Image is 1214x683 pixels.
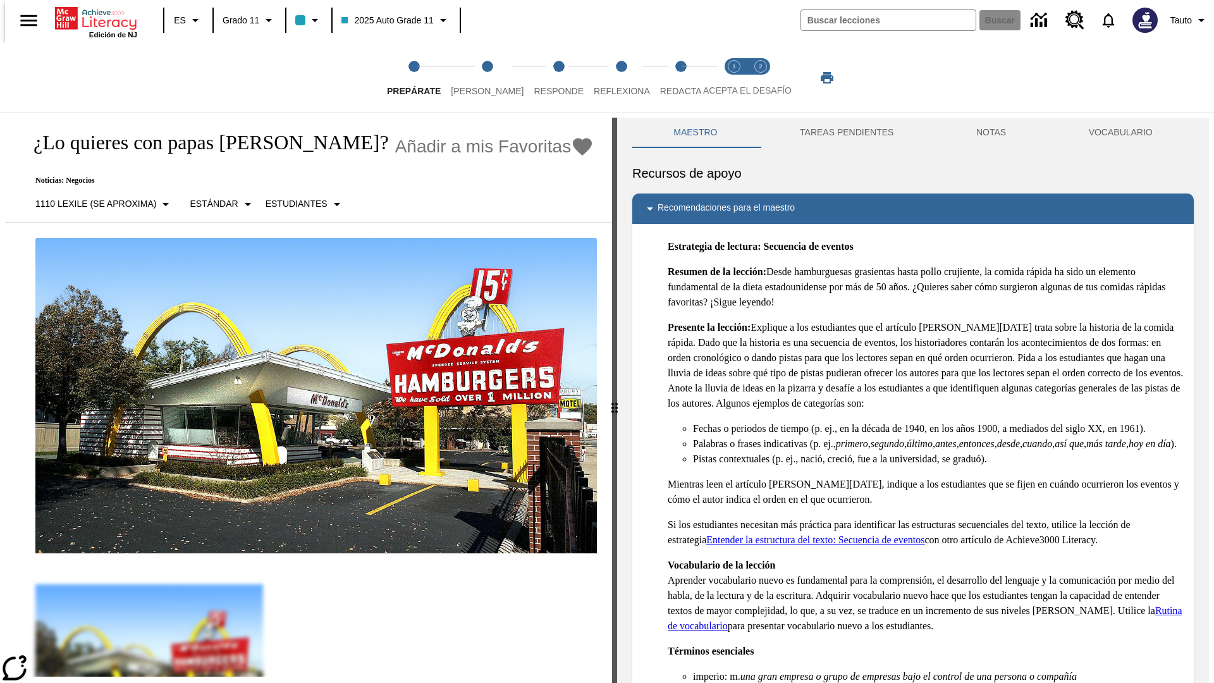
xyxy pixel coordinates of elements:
button: Abrir el menú lateral [10,2,47,39]
button: Añadir a mis Favoritas - ¿Lo quieres con papas fritas? [395,135,594,157]
button: Grado: Grado 11, Elige un grado [218,9,281,32]
span: Reflexiona [594,86,650,96]
button: Tipo de apoyo, Estándar [185,193,260,216]
span: Edición de NJ [89,31,137,39]
text: 1 [732,63,735,70]
text: 2 [759,63,762,70]
img: Avatar [1132,8,1158,33]
button: Prepárate step 1 of 5 [377,43,451,113]
p: Si los estudiantes necesitan más práctica para identificar las estructuras secuenciales del texto... [668,517,1184,548]
p: Aprender vocabulario nuevo es fundamental para la comprensión, el desarrollo del lenguaje y la co... [668,558,1184,634]
span: Añadir a mis Favoritas [395,137,572,157]
button: NOTAS [935,118,1048,148]
em: segundo [871,438,904,449]
p: 1110 Lexile (Se aproxima) [35,197,156,211]
button: TAREAS PENDIENTES [759,118,935,148]
em: último [907,438,933,449]
button: El color de la clase es azul claro. Cambiar el color de la clase. [290,9,328,32]
p: Estándar [190,197,238,211]
h1: ¿Lo quieres con papas [PERSON_NAME]? [20,131,389,154]
p: Noticias: Negocios [20,176,594,185]
em: entonces [959,438,995,449]
div: reading [5,118,612,677]
button: Maestro [632,118,759,148]
button: Acepta el desafío lee step 1 of 2 [716,43,752,113]
span: 2025 Auto Grade 11 [341,14,433,27]
button: Redacta step 5 of 5 [650,43,712,113]
button: Acepta el desafío contesta step 2 of 2 [742,43,779,113]
span: Redacta [660,86,702,96]
a: Centro de información [1023,3,1058,38]
span: ACEPTA EL DESAFÍO [703,85,792,95]
em: antes [935,438,957,449]
em: hoy en día [1129,438,1171,449]
em: cuando [1022,438,1052,449]
strong: Vocabulario de la lección [668,560,776,570]
h6: Recursos de apoyo [632,163,1194,183]
strong: Términos esenciales [668,646,754,656]
strong: Presente la lección: [668,322,751,333]
span: Tauto [1170,14,1192,27]
strong: Resumen de la lección: [668,266,766,277]
button: Seleccionar estudiante [261,193,350,216]
img: Uno de los primeros locales de McDonald's, con el icónico letrero rojo y los arcos amarillos. [35,238,597,554]
a: Centro de recursos, Se abrirá en una pestaña nueva. [1058,3,1092,37]
div: Portada [55,4,137,39]
a: Entender la estructura del texto: Secuencia de eventos [706,534,924,545]
button: Escoja un nuevo avatar [1125,4,1165,37]
li: Palabras o frases indicativas (p. ej., , , , , , , , , , ). [693,436,1184,452]
em: más tarde [1086,438,1126,449]
button: Lee step 2 of 5 [441,43,534,113]
span: [PERSON_NAME] [451,86,524,96]
button: Imprimir [807,66,847,89]
button: Responde step 3 of 5 [524,43,594,113]
div: Instructional Panel Tabs [632,118,1194,148]
span: Responde [534,86,584,96]
button: Clase: 2025 Auto Grade 11, Selecciona una clase [336,9,455,32]
p: Recomendaciones para el maestro [658,201,795,216]
button: VOCABULARIO [1047,118,1194,148]
button: Lenguaje: ES, Selecciona un idioma [168,9,209,32]
p: Estudiantes [266,197,328,211]
p: Mientras leen el artículo [PERSON_NAME][DATE], indique a los estudiantes que se fijen en cuándo o... [668,477,1184,507]
p: Explique a los estudiantes que el artículo [PERSON_NAME][DATE] trata sobre la historia de la comi... [668,320,1184,411]
p: Desde hamburguesas grasientas hasta pollo crujiente, la comida rápida ha sido un elemento fundame... [668,264,1184,310]
em: primero [836,438,868,449]
input: Buscar campo [801,10,976,30]
a: Notificaciones [1092,4,1125,37]
strong: Estrategia de lectura: Secuencia de eventos [668,241,854,252]
div: Recomendaciones para el maestro [632,194,1194,224]
em: así que [1055,438,1084,449]
em: una gran empresa o grupo de empresas bajo el control de una persona o compañía [740,671,1077,682]
span: Prepárate [387,86,441,96]
div: activity [617,118,1209,683]
button: Reflexiona step 4 of 5 [584,43,660,113]
li: Fechas o periodos de tiempo (p. ej., en la década de 1940, en los años 1900, a mediados del siglo... [693,421,1184,436]
li: Pistas contextuales (p. ej., nació, creció, fue a la universidad, se graduó). [693,452,1184,467]
div: Pulsa la tecla de intro o la barra espaciadora y luego presiona las flechas de derecha e izquierd... [612,118,617,683]
span: ES [174,14,186,27]
button: Seleccione Lexile, 1110 Lexile (Se aproxima) [30,193,178,216]
span: Grado 11 [223,14,259,27]
button: Perfil/Configuración [1165,9,1214,32]
em: desde [997,438,1020,449]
